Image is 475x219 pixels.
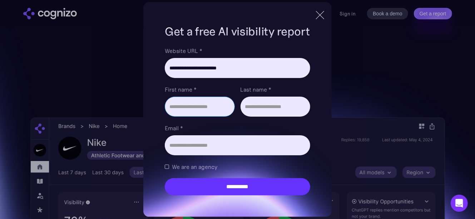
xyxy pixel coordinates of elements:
[165,24,310,39] h1: Get a free AI visibility report
[165,85,234,94] label: First name *
[451,195,468,212] div: Open Intercom Messenger
[172,162,217,171] span: We are an agency
[165,124,310,132] label: Email *
[165,47,310,55] label: Website URL *
[241,85,310,94] label: Last name *
[165,47,310,195] form: Brand Report Form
